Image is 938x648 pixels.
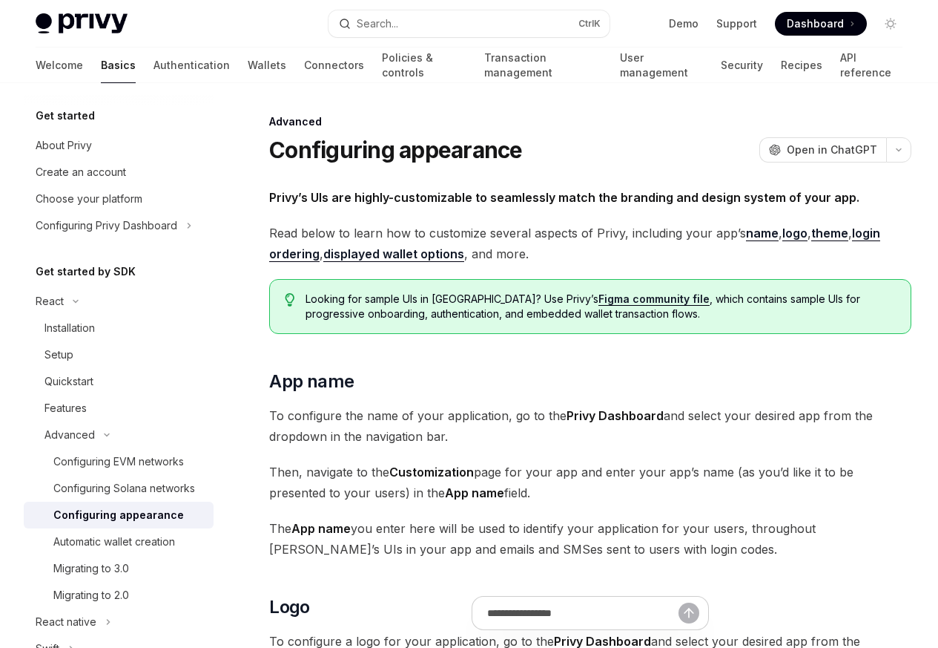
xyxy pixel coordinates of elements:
a: Basics [101,48,136,83]
div: Choose your platform [36,190,142,208]
button: Configuring Privy Dashboard [24,212,214,239]
a: name [746,226,779,241]
a: Migrating to 2.0 [24,582,214,609]
span: The you enter here will be used to identify your application for your users, throughout [PERSON_N... [269,518,911,560]
a: Wallets [248,48,286,83]
a: API reference [840,48,902,83]
button: React [24,288,214,315]
input: Ask a question... [487,597,678,629]
span: To configure the name of your application, go to the and select your desired app from the dropdow... [269,405,911,447]
div: Configuring appearance [53,506,184,524]
a: About Privy [24,132,214,159]
svg: Tip [285,293,295,307]
div: Search... [357,15,398,33]
a: Transaction management [484,48,601,83]
strong: Customization [389,465,474,480]
div: About Privy [36,137,92,154]
a: Connectors [304,48,364,83]
div: Configuring EVM networks [53,453,184,471]
a: Policies & controls [382,48,466,83]
a: User management [620,48,704,83]
div: Advanced [269,114,911,129]
button: Open in ChatGPT [759,137,886,163]
a: Welcome [36,48,83,83]
a: Recipes [781,48,822,83]
strong: Privy Dashboard [567,408,664,423]
a: displayed wallet options [323,246,464,262]
strong: Privy’s UIs are highly-customizable to seamlessly match the branding and design system of your app. [269,190,859,205]
h1: Configuring appearance [269,137,523,163]
div: Create an account [36,163,126,181]
strong: App name [291,521,351,536]
img: light logo [36,13,128,34]
a: Security [721,48,763,83]
a: Installation [24,315,214,341]
div: React native [36,613,96,631]
span: App name [269,370,354,393]
div: Automatic wallet creation [53,533,175,551]
a: Support [716,16,757,31]
h5: Get started by SDK [36,263,136,281]
a: Create an account [24,159,214,186]
a: Automatic wallet creation [24,528,214,555]
div: Configuring Solana networks [53,480,195,497]
div: Installation [44,319,95,337]
button: React native [24,609,214,635]
div: Advanced [44,426,95,444]
div: Migrating to 2.0 [53,586,129,604]
span: Dashboard [787,16,844,31]
a: Choose your platform [24,186,214,212]
a: Configuring appearance [24,502,214,528]
button: Advanced [24,422,214,448]
button: Send message [678,603,699,624]
span: Open in ChatGPT [787,143,877,157]
a: theme [811,226,848,241]
div: Setup [44,346,73,364]
a: Setup [24,341,214,368]
div: Migrating to 3.0 [53,560,129,577]
button: Search...CtrlK [328,10,610,37]
span: Ctrl K [578,18,601,30]
span: Read below to learn how to customize several aspects of Privy, including your app’s , , , , , and... [269,223,911,264]
div: React [36,292,64,310]
span: Looking for sample UIs in [GEOGRAPHIC_DATA]? Use Privy’s , which contains sample UIs for progress... [305,292,896,321]
a: logo [782,226,807,241]
strong: App name [445,485,504,500]
div: Configuring Privy Dashboard [36,217,177,235]
a: Features [24,395,214,422]
div: Quickstart [44,373,93,390]
a: Dashboard [775,12,867,36]
a: Migrating to 3.0 [24,555,214,582]
a: Quickstart [24,368,214,395]
button: Toggle dark mode [879,12,902,36]
span: Then, navigate to the page for your app and enter your app’s name (as you’d like it to be present... [269,462,911,503]
a: Figma community file [598,292,710,306]
a: Configuring Solana networks [24,475,214,502]
a: Authentication [153,48,230,83]
h5: Get started [36,107,95,125]
div: Features [44,399,87,417]
a: Configuring EVM networks [24,448,214,475]
a: Demo [669,16,698,31]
